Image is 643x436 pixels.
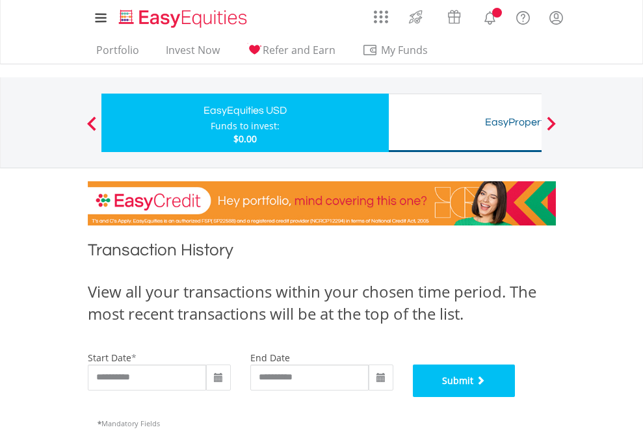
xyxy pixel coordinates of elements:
[263,43,335,57] span: Refer and Earn
[473,3,506,29] a: Notifications
[79,123,105,136] button: Previous
[506,3,540,29] a: FAQ's and Support
[88,281,556,326] div: View all your transactions within your chosen time period. The most recent transactions will be a...
[362,42,447,58] span: My Funds
[98,418,160,428] span: Mandatory Fields
[88,352,131,364] label: start date
[241,44,341,64] a: Refer and Earn
[365,3,397,24] a: AppsGrid
[109,101,381,120] div: EasyEquities USD
[88,181,556,225] img: EasyCredit Promotion Banner
[114,3,252,29] a: Home page
[233,133,257,145] span: $0.00
[435,3,473,27] a: Vouchers
[538,123,564,136] button: Next
[413,365,516,397] button: Submit
[374,10,388,24] img: grid-menu-icon.svg
[116,8,252,29] img: EasyEquities_Logo.png
[91,44,144,64] a: Portfolio
[88,238,556,268] h1: Transaction History
[443,6,465,27] img: vouchers-v2.svg
[161,44,225,64] a: Invest Now
[211,120,280,133] div: Funds to invest:
[250,352,290,364] label: end date
[540,3,573,32] a: My Profile
[405,6,426,27] img: thrive-v2.svg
